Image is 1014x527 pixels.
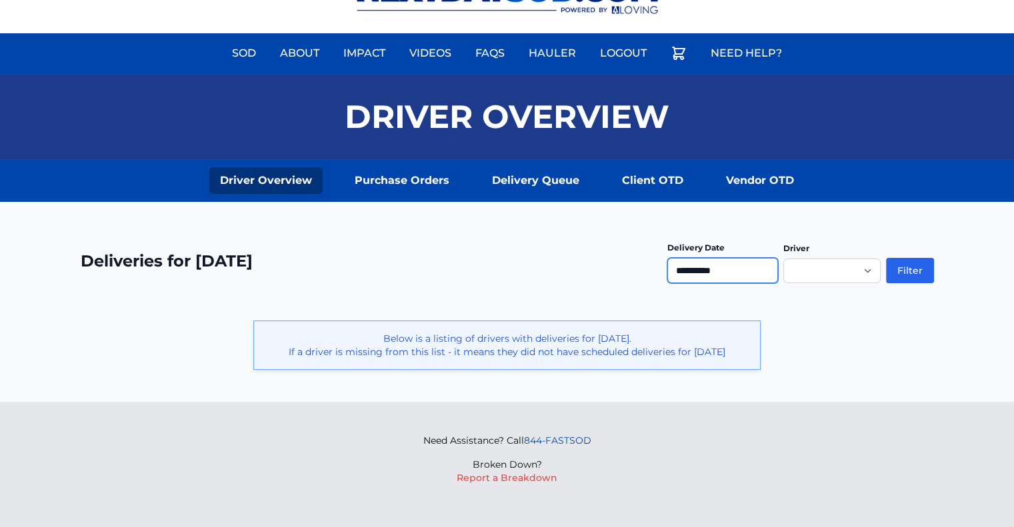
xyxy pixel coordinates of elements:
p: Below is a listing of drivers with deliveries for [DATE]. If a driver is missing from this list -... [265,332,749,358]
a: Client OTD [611,167,694,194]
p: Broken Down? [423,458,591,471]
a: Logout [592,37,655,69]
a: Delivery Queue [481,167,590,194]
a: Driver Overview [209,167,323,194]
a: 844-FASTSOD [524,434,591,446]
p: Need Assistance? Call [423,434,591,447]
label: Driver [783,243,809,253]
h2: Deliveries for [DATE] [81,251,253,272]
a: Purchase Orders [344,167,460,194]
button: Filter [886,258,934,283]
a: Sod [224,37,264,69]
a: About [272,37,327,69]
a: Vendor OTD [715,167,805,194]
label: Delivery Date [667,243,725,253]
h1: Driver Overview [345,101,669,133]
a: Videos [401,37,459,69]
a: Hauler [521,37,584,69]
a: Impact [335,37,393,69]
a: FAQs [467,37,513,69]
button: Report a Breakdown [457,471,557,484]
a: Need Help? [703,37,790,69]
